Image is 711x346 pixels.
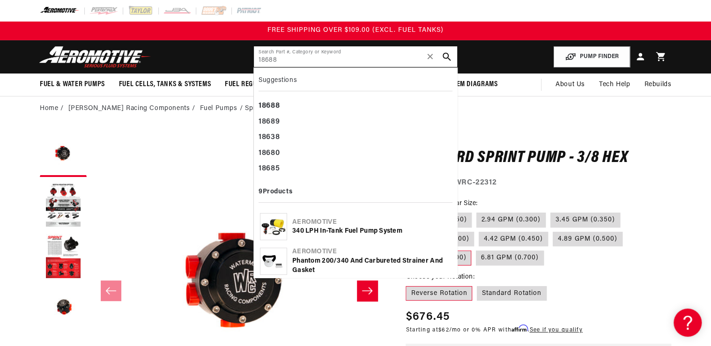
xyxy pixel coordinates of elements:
label: 4.89 GPM (0.500) [553,232,622,247]
summary: Fuel & Water Pumps [33,74,112,96]
a: See if you qualify - Learn more about Affirm Financing (opens in modal) [529,327,582,333]
div: 340 LPH In-Tank Fuel Pump System [292,227,451,236]
summary: System Diagrams [435,74,504,96]
span: Affirm [511,325,528,332]
p: Starting at /mo or 0% APR with . [406,325,582,334]
summary: Fuel Cells, Tanks & Systems [112,74,218,96]
div: 18689 [259,114,452,130]
div: Suggestions [259,73,452,91]
label: Standard Rotation [477,286,547,301]
a: About Us [548,74,592,96]
span: $676.45 [406,309,450,325]
a: Home [40,103,58,114]
button: Load image 4 in gallery view [40,285,87,331]
nav: breadcrumbs [40,103,671,114]
summary: Rebuilds [637,74,678,96]
h1: Standard Sprint Pump - 3/8 Hex [406,151,671,166]
b: 9 Products [259,188,292,195]
div: Phantom 200/340 and Carbureted Strainer and Gasket [292,257,451,275]
a: [PERSON_NAME] Racing Components [68,103,190,114]
button: Load image 3 in gallery view [40,233,87,280]
div: 18685 [259,161,452,177]
button: Slide right [357,280,378,301]
li: Sprint Gear Pumps [245,103,312,114]
span: Tech Help [599,80,630,90]
span: Fuel & Water Pumps [40,80,105,89]
span: $62 [438,327,449,333]
div: Part Number: [406,177,671,189]
span: ✕ [426,49,434,64]
summary: Tech Help [592,74,637,96]
div: 18638 [259,130,452,146]
a: Fuel Pumps [200,103,237,114]
label: 4.42 GPM (0.450) [479,232,548,247]
img: Phantom 200/340 and Carbureted Strainer and Gasket [260,252,287,270]
span: Fuel Cells, Tanks & Systems [119,80,211,89]
button: Load image 2 in gallery view [40,182,87,228]
b: 18688 [259,102,280,110]
button: search button [437,46,457,67]
label: 6.81 GPM (0.700) [476,250,544,265]
input: Search by Part Number, Category or Keyword [254,46,457,67]
button: Load image 1 in gallery view [40,130,87,177]
label: Reverse Rotation [406,286,472,301]
button: Slide left [101,280,121,301]
span: Rebuilds [644,80,671,90]
div: 18680 [259,146,452,162]
strong: WRC-22312 [454,179,496,186]
label: 2.94 GPM (0.300) [476,213,546,228]
button: PUMP FINDER [554,46,630,67]
span: FREE SHIPPING OVER $109.00 (EXCL. FUEL TANKS) [267,27,444,34]
span: System Diagrams [442,80,497,89]
label: 3.45 GPM (0.350) [550,213,620,228]
span: Fuel Regulators [225,80,280,89]
img: Aeromotive [37,46,154,68]
summary: Fuel Regulators [218,74,287,96]
div: Aeromotive [292,218,451,227]
span: About Us [555,81,585,88]
img: 340 LPH In-Tank Fuel Pump System [260,218,287,236]
div: Aeromotive [292,247,451,257]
